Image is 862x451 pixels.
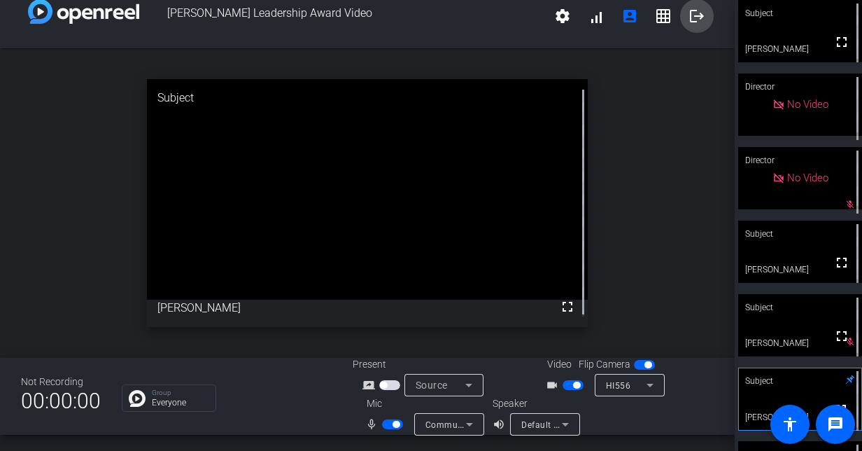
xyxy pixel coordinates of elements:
[365,416,382,433] mat-icon: mic_none
[827,416,844,433] mat-icon: message
[688,8,705,25] mat-icon: logout
[147,79,588,117] div: Subject
[833,254,850,271] mat-icon: fullscreen
[833,328,850,345] mat-icon: fullscreen
[547,357,572,372] span: Video
[416,380,448,391] span: Source
[606,381,631,391] span: HI556
[579,357,630,372] span: Flip Camera
[738,147,862,174] div: Director
[21,375,101,389] div: Not Recording
[621,8,638,25] mat-icon: account_box
[353,396,493,411] div: Mic
[787,98,828,111] span: No Video
[362,377,379,394] mat-icon: screen_share_outline
[655,8,672,25] mat-icon: grid_on
[546,377,563,394] mat-icon: videocam_outline
[559,298,576,315] mat-icon: fullscreen
[493,396,577,411] div: Speaker
[493,416,509,433] mat-icon: volume_up
[21,384,101,418] span: 00:00:00
[353,357,493,372] div: Present
[152,389,209,396] p: Group
[554,8,571,25] mat-icon: settings
[152,398,209,407] p: Everyone
[738,294,862,321] div: Subject
[738,74,862,100] div: Director
[129,390,146,407] img: Chat Icon
[738,368,862,394] div: Subject
[787,172,828,184] span: No Video
[425,419,710,430] span: Communications - Headset Microphone (Jabra Link 390) (0b0e:2e51)
[782,416,798,433] mat-icon: accessibility
[833,34,850,50] mat-icon: fullscreen
[738,221,862,247] div: Subject
[521,419,672,430] span: Default - Speakers (Realtek(R) Audio)
[833,401,849,418] mat-icon: fullscreen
